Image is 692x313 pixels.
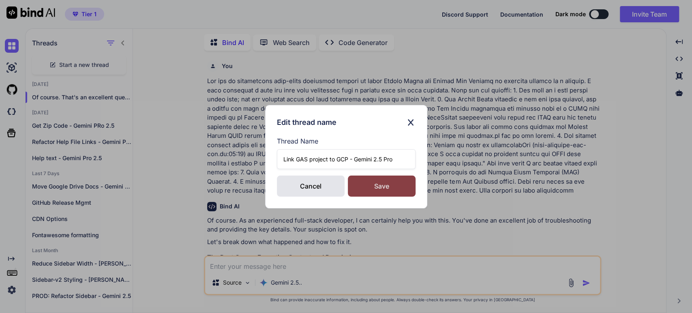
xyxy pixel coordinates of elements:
h3: Edit thread name [277,117,336,128]
input: Enter new thread name [277,149,416,169]
img: close [406,117,416,128]
label: Thread Name [277,136,416,146]
div: Save [348,176,416,197]
div: Cancel [277,176,345,197]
